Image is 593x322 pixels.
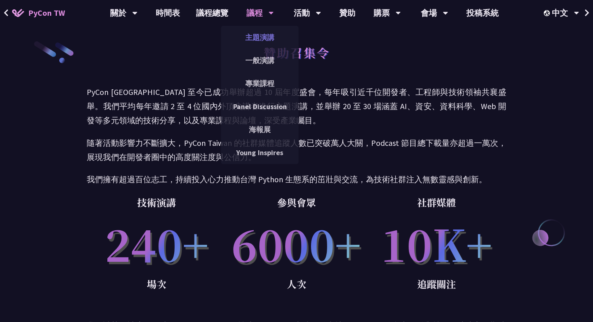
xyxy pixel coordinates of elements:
[87,276,227,292] p: 場次
[4,3,73,23] a: PyCon TW
[227,210,367,276] p: 6000+
[221,28,299,47] a: 主題演講
[544,10,552,16] img: Locale Icon
[227,194,367,210] p: 參與會眾
[366,194,506,210] p: 社群媒體
[227,276,367,292] p: 人次
[221,143,299,162] a: Young Inspires
[28,7,65,19] span: PyCon TW
[366,276,506,292] p: 追蹤關注
[366,210,506,276] p: 10K+
[12,9,24,17] img: Home icon of PyCon TW 2025
[221,97,299,116] a: Panel Discussion
[87,194,227,210] p: 技術演講
[221,120,299,139] a: 海報展
[87,210,227,276] p: 240+
[221,51,299,70] a: 一般演講
[87,136,506,164] p: 隨著活動影響力不斷擴大，PyCon Taiwan 的社群媒體追蹤人數已突破萬人大關，Podcast 節目總下載量亦超過一萬次，展現我們在開發者圈中的高度關注度與公信力。
[221,74,299,93] a: 專業課程
[87,85,506,128] p: PyCon [GEOGRAPHIC_DATA] 至今已成功舉辦超過 10 屆年度盛會，每年吸引近千位開發者、工程師與技術領袖共襄盛舉。我們平均每年邀請 2 至 4 位國內外頂尖講者進行主題演講，...
[87,172,506,186] p: 我們擁有超過百位志工，持續投入心力推動台灣 Python 生態系的茁壯與交流，為技術社群注入無數靈感與創新。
